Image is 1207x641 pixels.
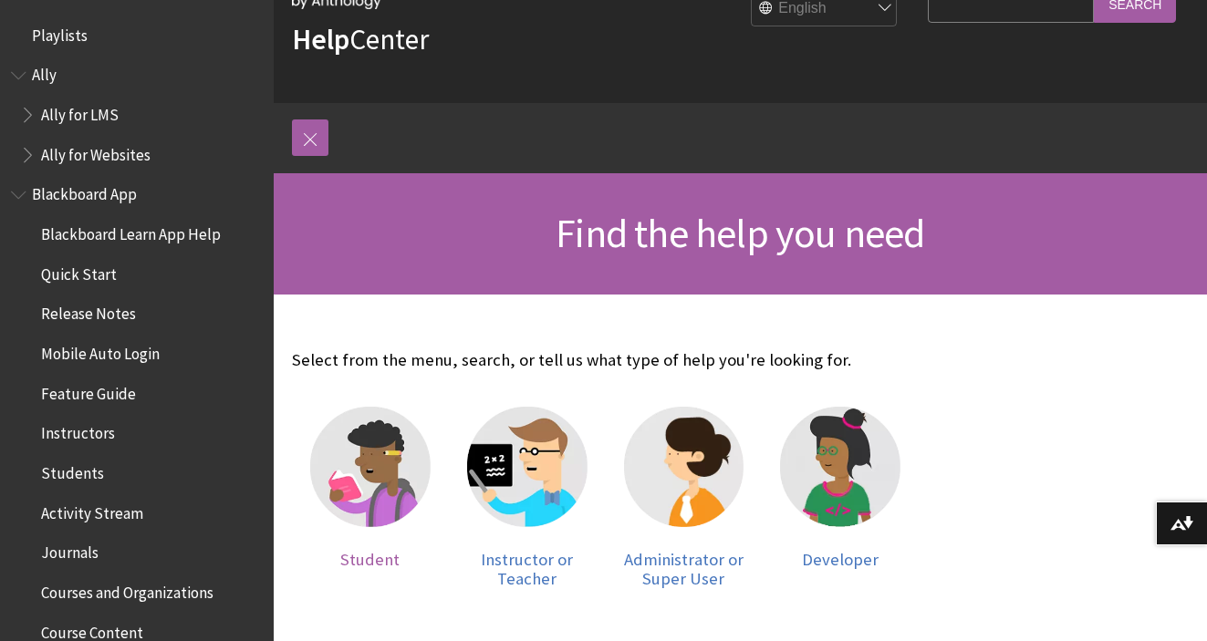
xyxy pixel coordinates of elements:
span: Ally for Websites [41,140,151,164]
span: Mobile Auto Login [41,338,160,363]
span: Blackboard App [32,180,137,204]
span: Instructors [41,419,115,443]
span: Student [340,549,400,570]
span: Playlists [32,20,88,45]
span: Release Notes [41,299,136,324]
nav: Book outline for Playlists [11,20,263,51]
a: Student Student [310,407,431,588]
img: Administrator [624,407,744,527]
span: Activity Stream [41,498,143,522]
span: Students [41,458,104,482]
a: HelpCenter [292,21,429,57]
p: Select from the menu, search, or tell us what type of help you're looking for. [292,348,919,372]
span: Developer [802,549,879,570]
span: Courses and Organizations [41,577,213,602]
span: Find the help you need [556,208,924,258]
span: Instructor or Teacher [481,549,573,590]
a: Instructor Instructor or Teacher [467,407,588,588]
span: Ally for LMS [41,99,119,124]
span: Quick Start [41,259,117,284]
span: Blackboard Learn App Help [41,219,221,243]
strong: Help [292,21,349,57]
a: Administrator Administrator or Super User [624,407,744,588]
img: Student [310,407,431,527]
span: Administrator or Super User [624,549,744,590]
span: Feature Guide [41,378,136,403]
a: Developer [780,407,900,588]
nav: Book outline for Anthology Ally Help [11,60,263,171]
span: Journals [41,538,99,563]
img: Instructor [467,407,588,527]
span: Ally [32,60,57,85]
